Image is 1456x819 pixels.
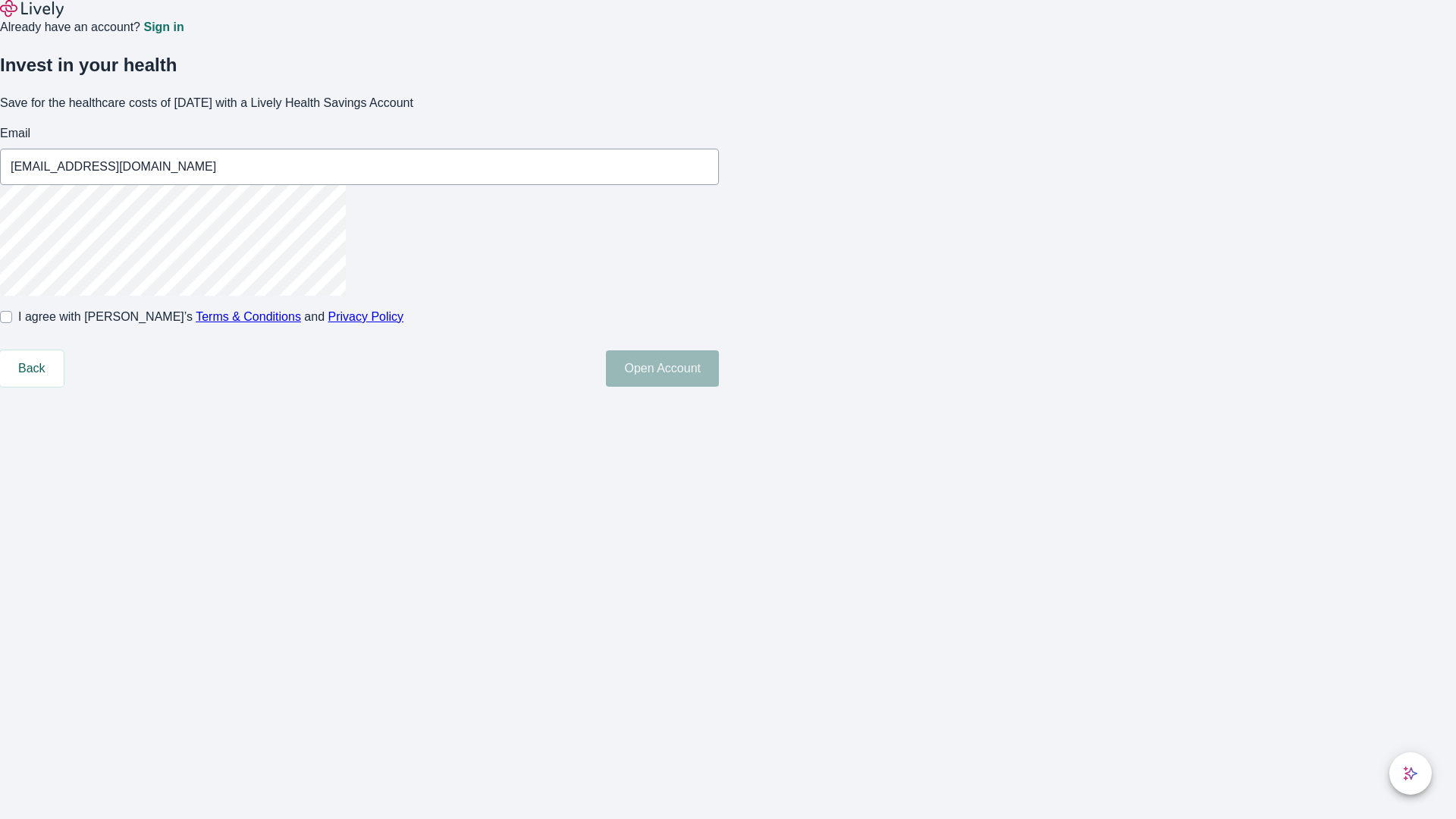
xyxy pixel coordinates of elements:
[196,310,301,323] a: Terms & Conditions
[18,308,403,326] span: I agree with [PERSON_NAME]’s and
[1403,766,1418,781] svg: Lively AI Assistant
[143,21,184,33] a: Sign in
[328,310,404,323] a: Privacy Policy
[1389,752,1432,795] button: chat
